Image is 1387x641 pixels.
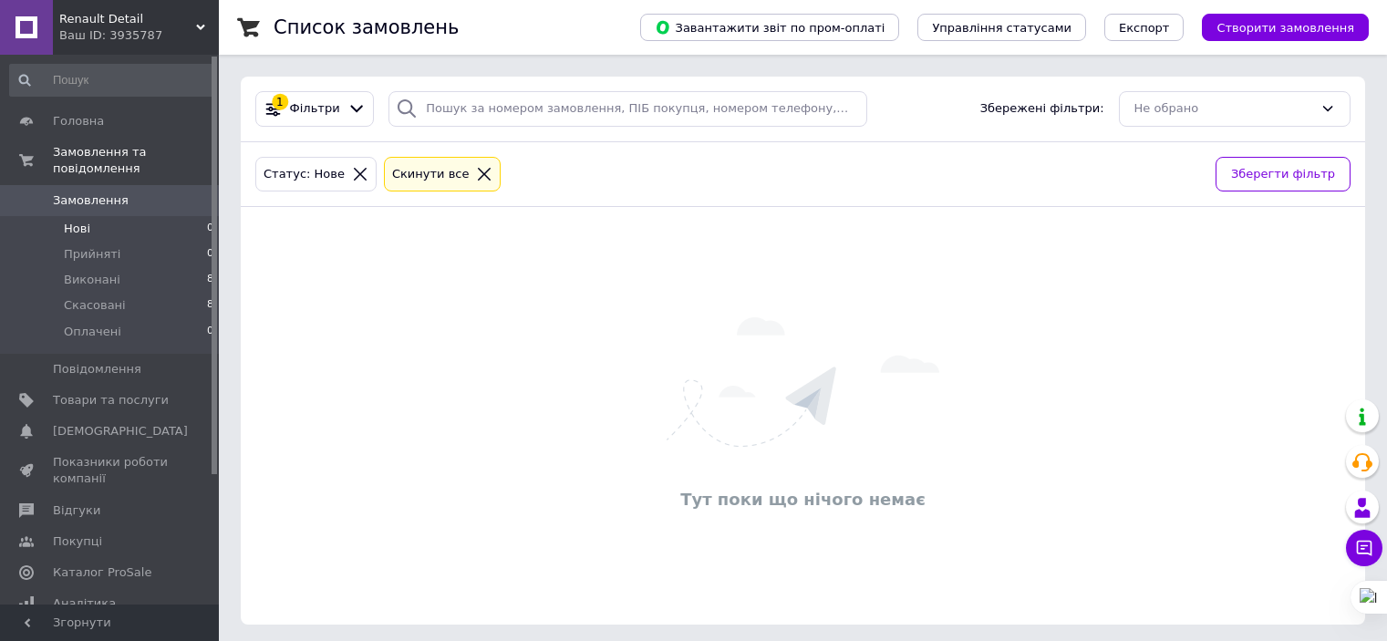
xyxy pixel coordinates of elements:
button: Завантажити звіт по пром-оплаті [640,14,899,41]
span: Каталог ProSale [53,564,151,581]
span: Фільтри [290,100,340,118]
button: Експорт [1104,14,1185,41]
span: Нові [64,221,90,237]
span: Зберегти фільтр [1231,165,1335,184]
span: Виконані [64,272,120,288]
button: Управління статусами [917,14,1086,41]
span: Замовлення та повідомлення [53,144,219,177]
span: Покупці [53,533,102,550]
span: Аналітика [53,595,116,612]
span: [DEMOGRAPHIC_DATA] [53,423,188,439]
a: Створити замовлення [1184,20,1369,34]
span: Скасовані [64,297,126,314]
span: Експорт [1119,21,1170,35]
button: Чат з покупцем [1346,530,1382,566]
div: 1 [272,94,288,110]
div: Статус: Нове [260,165,348,184]
span: Замовлення [53,192,129,209]
span: Оплачені [64,324,121,340]
span: Головна [53,113,104,129]
span: 0 [207,246,213,263]
span: Завантажити звіт по пром-оплаті [655,19,885,36]
button: Створити замовлення [1202,14,1369,41]
span: Відгуки [53,502,100,519]
button: Зберегти фільтр [1216,157,1351,192]
h1: Список замовлень [274,16,459,38]
span: Показники роботи компанії [53,454,169,487]
span: Управління статусами [932,21,1071,35]
span: 8 [207,297,213,314]
span: Товари та послуги [53,392,169,408]
span: Прийняті [64,246,120,263]
div: Тут поки що нічого немає [250,488,1356,511]
span: Renault Detail [59,11,196,27]
input: Пошук за номером замовлення, ПІБ покупця, номером телефону, Email, номером накладної [388,91,867,127]
span: Збережені фільтри: [980,100,1104,118]
input: Пошук [9,64,215,97]
div: Ваш ID: 3935787 [59,27,219,44]
span: Повідомлення [53,361,141,377]
div: Cкинути все [388,165,473,184]
span: 8 [207,272,213,288]
div: Не обрано [1134,99,1313,119]
span: 0 [207,221,213,237]
span: 0 [207,324,213,340]
span: Створити замовлення [1216,21,1354,35]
